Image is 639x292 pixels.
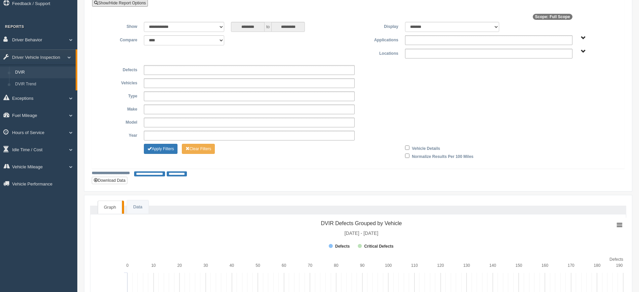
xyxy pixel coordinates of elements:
[98,201,122,214] a: Graph
[594,263,600,268] text: 180
[126,263,129,268] text: 0
[97,131,141,139] label: Year
[411,263,418,268] text: 110
[489,263,496,268] text: 140
[182,144,215,154] button: Change Filter Options
[97,22,141,30] label: Show
[308,263,313,268] text: 70
[515,263,522,268] text: 150
[203,263,208,268] text: 30
[97,118,141,126] label: Model
[265,22,271,32] span: to
[358,22,401,30] label: Display
[151,263,156,268] text: 10
[463,263,470,268] text: 130
[282,263,286,268] text: 60
[97,65,141,73] label: Defects
[609,257,623,262] tspan: Defects
[255,263,260,268] text: 50
[97,105,141,113] label: Make
[97,78,141,86] label: Vehicles
[358,35,401,43] label: Applications
[412,152,473,160] label: Normalize Results Per 100 Miles
[92,177,127,184] button: Download Data
[177,263,182,268] text: 20
[12,67,76,79] a: DVIR
[127,200,148,214] a: Data
[345,231,378,236] tspan: [DATE] - [DATE]
[412,144,440,152] label: Vehicle Details
[568,263,574,268] text: 170
[230,263,234,268] text: 40
[533,14,572,20] span: Scope: Full Scope
[542,263,548,268] text: 160
[437,263,444,268] text: 120
[144,144,177,154] button: Change Filter Options
[12,78,76,90] a: DVIR Trend
[97,91,141,99] label: Type
[358,49,402,57] label: Locations
[97,35,141,43] label: Compare
[385,263,392,268] text: 100
[364,244,394,249] tspan: Critical Defects
[334,263,338,268] text: 80
[335,244,350,249] tspan: Defects
[616,263,623,268] text: 190
[360,263,365,268] text: 90
[321,220,402,226] tspan: DVIR Defects Grouped by Vehicle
